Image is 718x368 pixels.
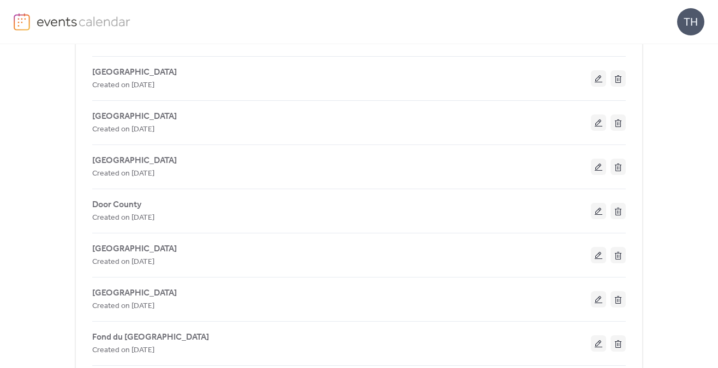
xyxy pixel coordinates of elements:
[92,35,154,48] span: Created on [DATE]
[92,79,154,92] span: Created on [DATE]
[92,212,154,225] span: Created on [DATE]
[92,344,154,357] span: Created on [DATE]
[92,113,177,119] a: [GEOGRAPHIC_DATA]
[14,13,30,31] img: logo
[92,202,141,208] a: Door County
[92,154,177,167] span: [GEOGRAPHIC_DATA]
[92,243,177,256] span: [GEOGRAPHIC_DATA]
[92,167,154,180] span: Created on [DATE]
[92,66,177,79] span: [GEOGRAPHIC_DATA]
[92,287,177,300] span: [GEOGRAPHIC_DATA]
[92,110,177,123] span: [GEOGRAPHIC_DATA]
[92,256,154,269] span: Created on [DATE]
[92,123,154,136] span: Created on [DATE]
[92,69,177,75] a: [GEOGRAPHIC_DATA]
[37,13,131,29] img: logo-type
[92,290,177,296] a: [GEOGRAPHIC_DATA]
[92,300,154,313] span: Created on [DATE]
[677,8,704,35] div: TH
[92,334,209,340] a: Fond du [GEOGRAPHIC_DATA]
[92,158,177,164] a: [GEOGRAPHIC_DATA]
[92,331,209,344] span: Fond du [GEOGRAPHIC_DATA]
[92,198,141,212] span: Door County
[92,246,177,252] a: [GEOGRAPHIC_DATA]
